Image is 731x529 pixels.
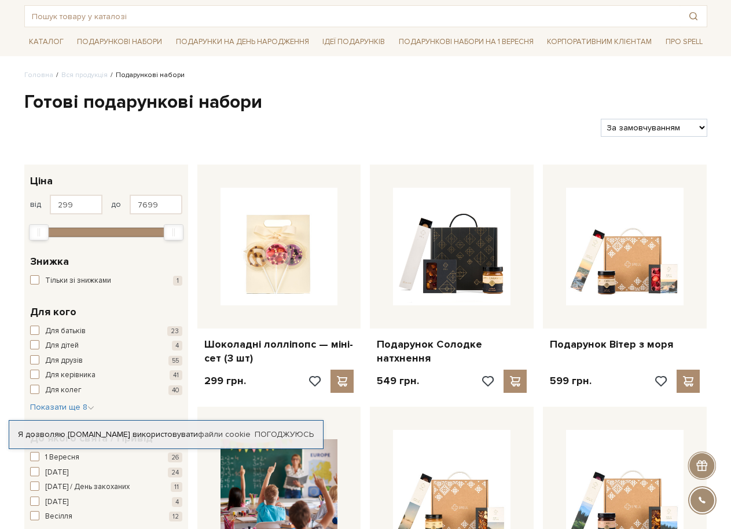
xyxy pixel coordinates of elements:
span: Для керівника [45,370,95,381]
a: Подарунок Солодке натхнення [377,338,527,365]
span: 1 [173,276,182,286]
span: Для дітей [45,340,79,352]
span: 40 [168,385,182,395]
input: Ціна [130,195,182,214]
button: Пошук товару у каталозі [680,6,707,27]
span: [DATE] [45,497,68,508]
span: 12 [169,512,182,521]
input: Пошук товару у каталозі [25,6,680,27]
span: 41 [170,370,182,380]
span: 55 [168,356,182,366]
a: Подарункові набори на 1 Вересня [394,32,538,52]
a: Погоджуюсь [255,429,314,440]
button: Для керівника 41 [30,370,182,381]
button: Для дітей 4 [30,340,182,352]
button: [DATE] / День закоханих 11 [30,481,182,493]
button: Для батьків 23 [30,326,182,337]
a: Каталог [24,33,68,51]
a: Вся продукція [61,71,108,79]
a: Корпоративним клієнтам [542,32,656,52]
p: 599 грн. [550,374,592,388]
span: [DATE] [45,467,68,479]
span: [DATE] / День закоханих [45,481,130,493]
button: Для друзів 55 [30,355,182,367]
span: Для кого [30,304,76,320]
li: Подарункові набори [108,70,185,81]
span: Весілля [45,511,72,523]
span: Показати ще 8 [30,402,94,412]
button: Весілля 12 [30,511,182,523]
span: Для колег [45,385,82,396]
p: 549 грн. [377,374,419,388]
span: 24 [168,468,182,477]
span: 4 [172,497,182,507]
a: Шоколадні лолліпопс — міні-сет (3 шт) [204,338,354,365]
button: [DATE] 4 [30,497,182,508]
span: Для батьків [45,326,86,337]
div: Max [164,224,183,240]
button: [DATE] 24 [30,467,182,479]
h1: Готові подарункові набори [24,90,707,115]
p: 299 грн. [204,374,246,388]
a: Про Spell [661,33,707,51]
a: Подарункові набори [72,33,167,51]
button: Тільки зі знижками 1 [30,275,182,287]
a: Ідеї подарунків [318,33,390,51]
span: 1 Вересня [45,452,79,464]
span: Тільки зі знижками [45,275,111,287]
span: від [30,199,41,210]
span: до [111,199,121,210]
div: Min [29,224,49,240]
span: 23 [167,326,182,336]
span: Знижка [30,254,69,269]
a: Головна [24,71,53,79]
span: 4 [172,341,182,351]
button: Для колег 40 [30,385,182,396]
button: 1 Вересня 26 [30,452,182,464]
a: Подарунки на День народження [171,33,314,51]
span: 26 [168,453,182,462]
div: Я дозволяю [DOMAIN_NAME] використовувати [9,429,323,440]
input: Ціна [50,195,102,214]
a: файли cookie [198,429,251,439]
span: Ціна [30,173,53,189]
button: Показати ще 8 [30,402,94,413]
span: 11 [171,482,182,492]
a: Подарунок Вітер з моря [550,338,700,351]
span: Для друзів [45,355,83,367]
